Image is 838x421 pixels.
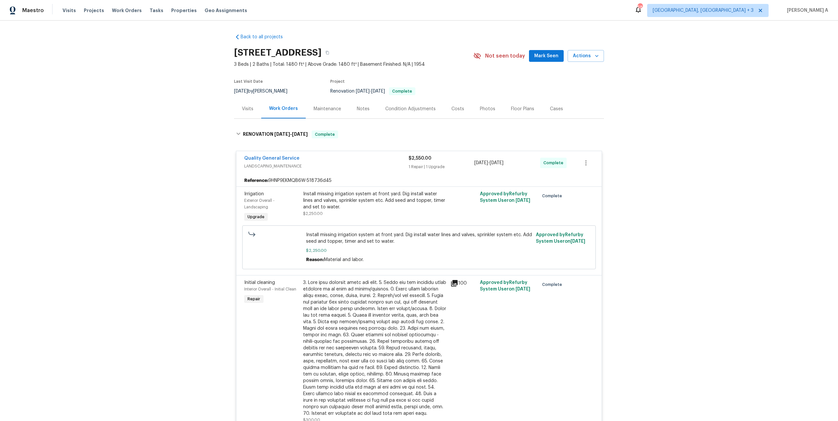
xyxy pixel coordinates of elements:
[357,106,370,112] div: Notes
[234,124,604,145] div: RENOVATION [DATE]-[DATE]Complete
[474,160,503,166] span: -
[150,8,163,13] span: Tasks
[573,52,599,60] span: Actions
[303,212,323,216] span: $2,250.00
[22,7,44,14] span: Maestro
[356,89,385,94] span: -
[303,279,446,417] div: 3. Lore ipsu dolorsit ametc adi elit. 5. Seddo eiu tem incididu utlab etdolore ma al enim ad mini...
[243,131,308,138] h6: RENOVATION
[312,131,337,138] span: Complete
[534,52,558,60] span: Mark Seen
[784,7,828,14] span: [PERSON_NAME] A
[112,7,142,14] span: Work Orders
[244,156,300,161] a: Quality General Service
[244,192,264,196] span: Irrigation
[171,7,197,14] span: Properties
[550,106,563,112] div: Cases
[244,177,268,184] b: Reference:
[450,279,476,287] div: 100
[371,89,385,94] span: [DATE]
[244,280,275,285] span: Initial cleaning
[543,160,566,166] span: Complete
[536,233,585,244] span: Approved by Refurby System User on
[638,4,642,10] div: 58
[516,198,530,203] span: [DATE]
[63,7,76,14] span: Visits
[242,106,253,112] div: Visits
[516,287,530,291] span: [DATE]
[409,164,474,170] div: 1 Repair | 1 Upgrade
[356,89,370,94] span: [DATE]
[234,61,473,68] span: 3 Beds | 2 Baths | Total: 1480 ft² | Above Grade: 1480 ft² | Basement Finished: N/A | 1954
[292,132,308,136] span: [DATE]
[390,89,415,93] span: Complete
[571,239,585,244] span: [DATE]
[234,34,297,40] a: Back to all projects
[274,132,308,136] span: -
[511,106,534,112] div: Floor Plans
[245,214,267,220] span: Upgrade
[542,281,565,288] span: Complete
[314,106,341,112] div: Maintenance
[321,47,333,59] button: Copy Address
[205,7,247,14] span: Geo Assignments
[306,247,532,254] span: $2,250.00
[330,79,345,83] span: Project
[485,53,525,59] span: Not seen today
[269,105,298,112] div: Work Orders
[234,87,295,95] div: by [PERSON_NAME]
[451,106,464,112] div: Costs
[529,50,564,62] button: Mark Seen
[244,199,275,209] span: Exterior Overall - Landscaping
[385,106,436,112] div: Condition Adjustments
[474,161,488,165] span: [DATE]
[653,7,754,14] span: [GEOGRAPHIC_DATA], [GEOGRAPHIC_DATA] + 3
[244,163,409,169] span: LANDSCAPING_MAINTENANCE
[330,89,415,94] span: Renovation
[480,106,495,112] div: Photos
[234,49,321,56] h2: [STREET_ADDRESS]
[303,191,446,210] div: Install missing irrigation system at front yard. Dig install water lines and valves, sprinkler sy...
[490,161,503,165] span: [DATE]
[568,50,604,62] button: Actions
[480,280,530,291] span: Approved by Refurby System User on
[409,156,431,161] span: $2,550.00
[306,257,324,262] span: Reason:
[244,287,296,291] span: Interior Overall - Initial Clean
[542,193,565,199] span: Complete
[245,296,263,302] span: Repair
[306,232,532,245] span: Install missing irrigation system at front yard. Dig install water lines and valves, sprinkler sy...
[234,79,263,83] span: Last Visit Date
[324,257,364,262] span: Material and labor.
[480,192,530,203] span: Approved by Refurby System User on
[84,7,104,14] span: Projects
[234,89,248,94] span: [DATE]
[274,132,290,136] span: [DATE]
[236,175,602,186] div: 9HNP9EKMQB6W-518736d45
